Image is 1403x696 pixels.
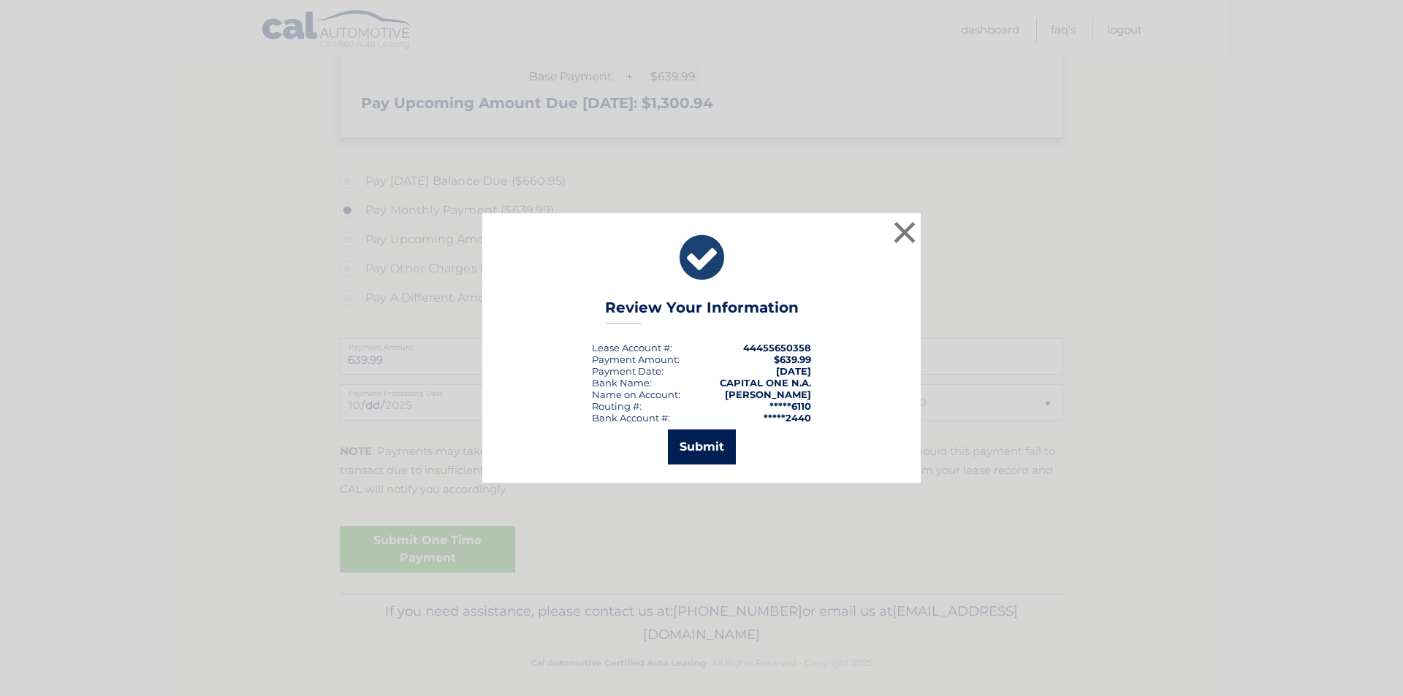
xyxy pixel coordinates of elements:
[592,342,672,353] div: Lease Account #:
[776,365,811,377] span: [DATE]
[890,218,919,247] button: ×
[592,353,680,365] div: Payment Amount:
[720,377,811,389] strong: CAPITAL ONE N.A.
[668,429,736,464] button: Submit
[592,389,680,400] div: Name on Account:
[592,377,652,389] div: Bank Name:
[774,353,811,365] span: $639.99
[605,299,799,324] h3: Review Your Information
[592,412,670,424] div: Bank Account #:
[592,365,661,377] span: Payment Date
[592,365,664,377] div: :
[725,389,811,400] strong: [PERSON_NAME]
[592,400,642,412] div: Routing #:
[743,342,811,353] strong: 44455650358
